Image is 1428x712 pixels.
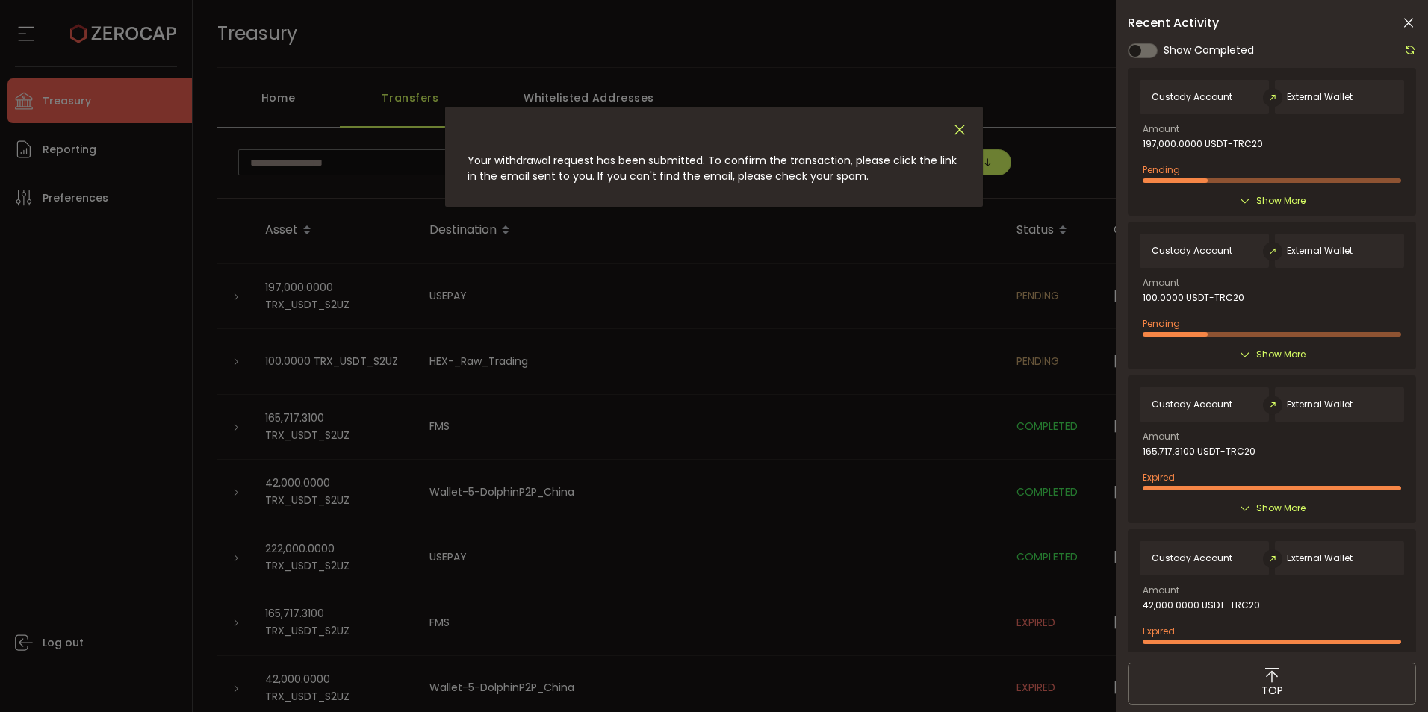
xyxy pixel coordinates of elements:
span: Amount [1143,432,1179,441]
span: External Wallet [1287,92,1353,102]
span: Custody Account [1152,553,1232,563]
span: Recent Activity [1128,17,1219,29]
span: Custody Account [1152,92,1232,102]
span: Amount [1143,125,1179,134]
span: Expired [1143,471,1175,484]
span: Amount [1143,586,1179,595]
span: Your withdrawal request has been submitted. To confirm the transaction, please click the link in ... [468,153,957,184]
span: Show Completed [1164,43,1254,58]
span: 100.0000 USDT-TRC20 [1143,293,1244,303]
div: dialog [445,107,983,207]
span: TOP [1261,683,1283,699]
span: Show More [1256,193,1306,208]
span: External Wallet [1287,246,1353,256]
span: External Wallet [1287,553,1353,563]
iframe: Chat Widget [1353,640,1428,712]
span: Show More [1256,501,1306,516]
span: Custody Account [1152,399,1232,410]
span: External Wallet [1287,399,1353,410]
span: Show More [1256,347,1306,362]
span: Pending [1143,317,1180,330]
span: 42,000.0000 USDT-TRC20 [1143,600,1260,610]
span: Amount [1143,278,1179,287]
span: 197,000.0000 USDT-TRC20 [1143,139,1263,149]
button: Close [952,122,968,139]
span: Pending [1143,163,1180,176]
span: Expired [1143,625,1175,637]
span: Custody Account [1152,246,1232,256]
span: 165,717.3100 USDT-TRC20 [1143,446,1255,457]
